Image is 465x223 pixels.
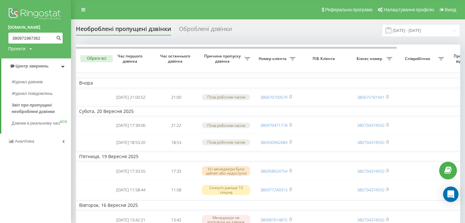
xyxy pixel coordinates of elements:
a: 380930962684 [260,139,287,145]
td: [DATE] 11:58:44 [108,181,153,199]
div: Проекти [8,46,26,52]
div: Усі менеджери були зайняті або недоступні [202,166,250,176]
span: Час першого дзвінка [113,54,148,64]
td: 18:53 [153,135,199,150]
div: Поза робочим часом [202,94,250,100]
span: Центр звернень [15,64,48,68]
td: 11:58 [153,181,199,199]
a: 380977249313 [260,187,287,193]
span: ПІБ Клієнта [304,56,345,61]
td: [DATE] 21:00:52 [108,89,153,105]
a: 380958924754 [260,168,287,174]
a: 380734374550 [357,187,384,193]
span: Бізнес номер [354,56,387,61]
div: Open Intercom Messenger [443,187,459,202]
span: Звіт про пропущені необроблені дзвінки [12,102,68,115]
div: Оброблені дзвінки [179,25,232,35]
a: 380979471718 [260,122,287,128]
a: 380734374550 [357,139,384,145]
span: Співробітник [399,56,438,61]
span: Вихід [445,7,456,12]
span: Журнал повідомлень [12,90,53,97]
a: 380676700579 [260,94,287,100]
div: Скинуто раніше 10 секунд [202,185,250,195]
div: Поза робочим часом [202,139,250,145]
button: Обрати всі [80,55,113,62]
a: 380734374550 [357,217,384,223]
a: 380734374550 [357,168,384,174]
td: 21:22 [153,117,199,133]
a: Центр звернень [1,58,71,74]
span: Налаштування профілю [384,7,434,12]
div: Необроблені пропущені дзвінки [76,25,171,35]
div: Поза робочим часом [202,123,250,128]
span: Аналiтика [15,139,34,144]
a: 380675181441 [357,94,384,100]
td: [DATE] 18:53:20 [108,135,153,150]
td: [DATE] 17:33:55 [108,163,153,180]
a: 380987614815 [260,217,287,223]
td: [DATE] 17:39:06 [108,117,153,133]
a: Журнал повідомлень [12,88,71,99]
span: Номер клієнта [257,56,290,61]
a: Дзвінки в реальному часіNEW [12,117,71,129]
span: Реферальна програма [325,7,373,12]
td: 17:33 [153,163,199,180]
a: Журнал дзвінків [12,76,71,88]
img: Ringostat logo [8,6,63,23]
span: Час останнього дзвінка [159,54,193,64]
input: Пошук за номером [8,32,63,44]
a: [DOMAIN_NAME] [8,24,63,31]
span: Причина пропуску дзвінка [202,54,244,64]
span: Журнал дзвінків [12,79,43,85]
td: 21:00 [153,89,199,105]
span: Дзвінки в реальному часі [12,120,60,127]
a: 380734374550 [357,122,384,128]
a: Звіт про пропущені необроблені дзвінки [12,99,71,117]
